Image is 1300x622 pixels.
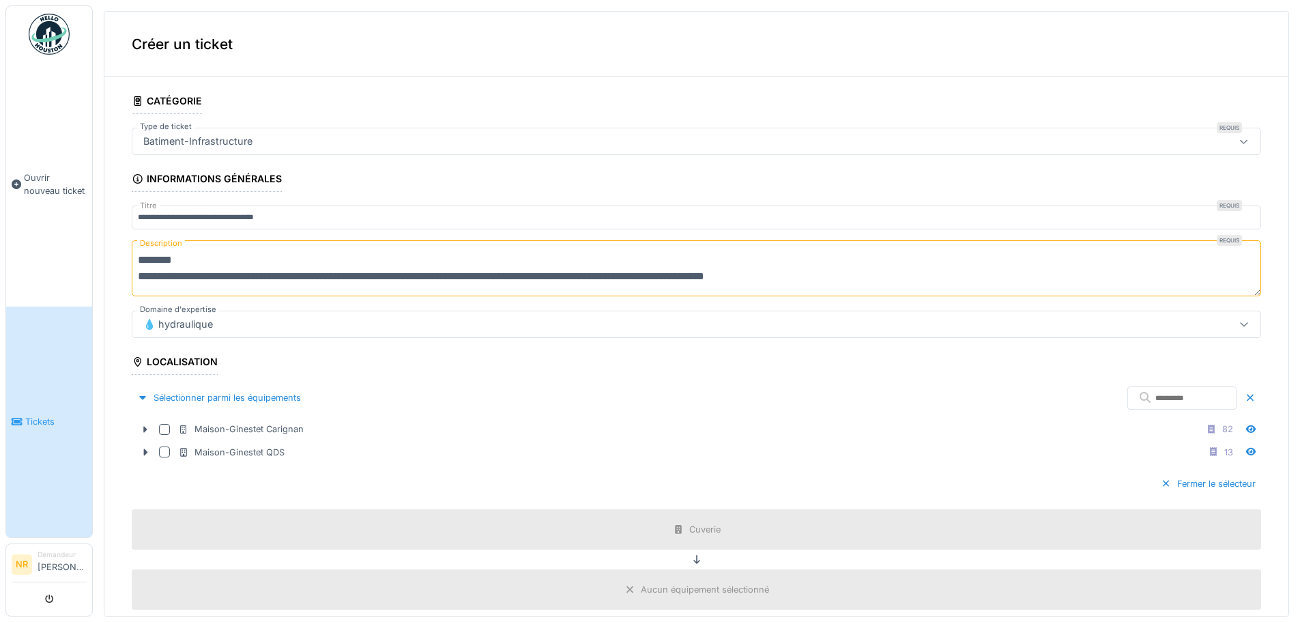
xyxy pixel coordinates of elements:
[137,200,160,212] label: Titre
[1224,446,1233,459] div: 13
[1222,423,1233,436] div: 82
[178,446,285,459] div: Maison-Ginestet QDS
[132,352,218,375] div: Localisation
[132,91,202,114] div: Catégorie
[137,304,219,315] label: Domaine d'expertise
[104,12,1288,77] div: Créer un ticket
[29,14,70,55] img: Badge_color-CXgf-gQk.svg
[641,583,769,596] div: Aucun équipement sélectionné
[12,550,87,582] a: NR Demandeur[PERSON_NAME]
[1217,122,1242,133] div: Requis
[6,62,92,307] a: Ouvrir nouveau ticket
[1217,200,1242,211] div: Requis
[137,121,194,132] label: Type de ticket
[6,307,92,538] a: Tickets
[132,169,282,192] div: Informations générales
[1155,475,1261,493] div: Fermer le sélecteur
[178,423,304,436] div: Maison-Ginestet Carignan
[38,550,87,579] li: [PERSON_NAME]
[137,235,185,252] label: Description
[38,550,87,560] div: Demandeur
[138,134,258,149] div: Batiment-Infrastructure
[138,317,218,332] div: 💧 hydraulique
[24,171,87,197] span: Ouvrir nouveau ticket
[1217,235,1242,246] div: Requis
[132,388,306,407] div: Sélectionner parmi les équipements
[689,523,721,536] div: Cuverie
[12,554,32,575] li: NR
[25,415,87,428] span: Tickets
